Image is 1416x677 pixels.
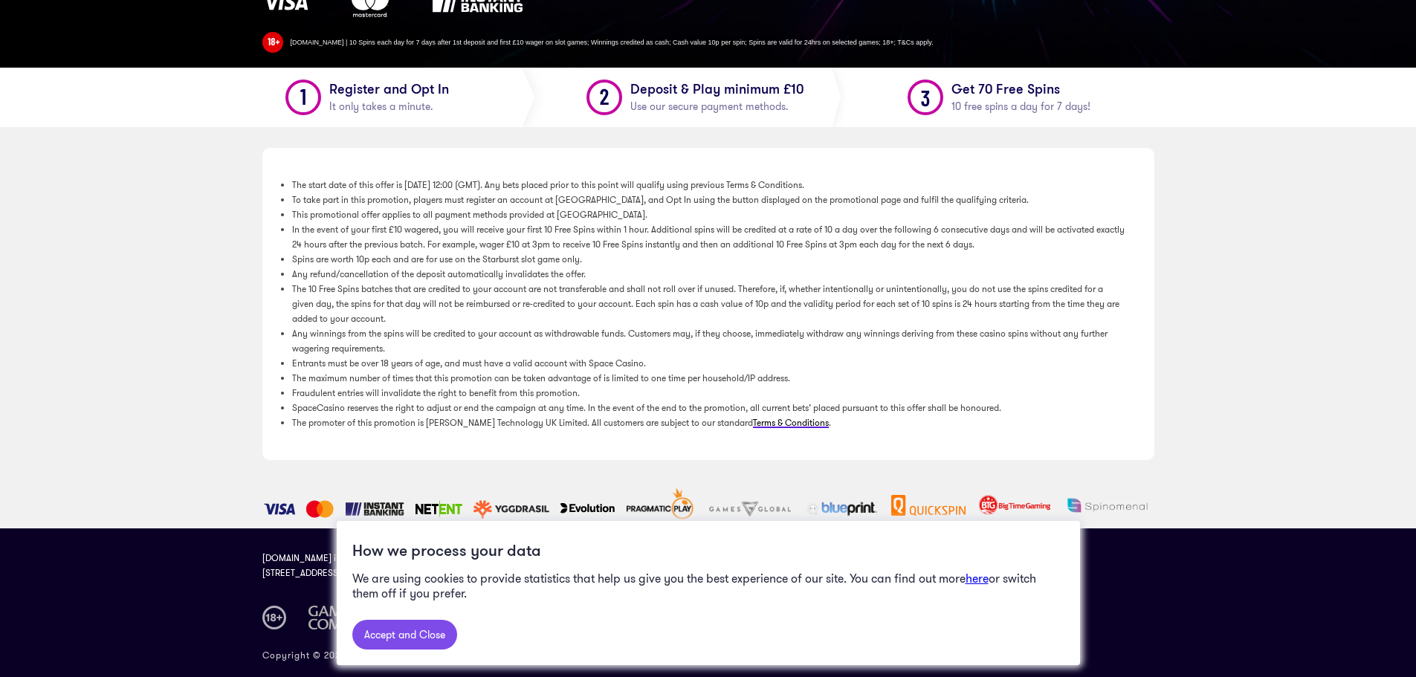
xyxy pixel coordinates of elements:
[292,371,1125,386] li: The maximum number of times that this promotion can be taken advantage of is limited to one time ...
[283,38,1154,47] div: [DOMAIN_NAME] | 10 Spins each day for 7 days after 1st deposit and first £10 wager on slot games;...
[292,178,1125,192] li: The start date of this offer is [DATE] 12:00 (GMT). Any bets placed prior to this point will qual...
[966,571,989,586] a: here
[292,415,1125,430] li: The promoter of this promotion is [PERSON_NAME] Technology UK Limited. All customers are subject ...
[623,80,830,115] h1: Deposit & Play minimum £10
[308,606,399,629] img: Gambling Commission
[292,252,1125,267] li: Spins are worth 10p each and are for use on the Starburst slot game only.
[352,571,1064,600] p: We are using cookies to provide statistics that help us give you the best experience of our site....
[630,97,789,115] span: Use our secure payment methods.
[292,192,1125,207] li: To take part in this promotion, players must register an account at [GEOGRAPHIC_DATA], and Opt In...
[262,32,283,53] img: 18 Plus
[292,326,1125,356] li: Any winnings from the spins will be credited to your account as withdrawable funds. Customers may...
[329,97,433,115] span: It only takes a minute.
[292,207,1125,222] li: This promotional offer applies to all payment methods provided at [GEOGRAPHIC_DATA].
[292,401,1125,415] li: SpaceCasino reserves the right to adjust or end the campaign at any time. In the event of the end...
[322,80,520,115] h1: Register and Opt In
[753,417,829,428] a: Terms & Conditions
[292,282,1125,326] li: The 10 Free Spins batches that are credited to your account are not transferable and shall not ro...
[951,97,1090,115] span: 10 free spins a day for 7 days!
[352,620,457,650] a: Accept and Close
[907,80,944,115] img: Step 3
[262,551,1154,580] p: [DOMAIN_NAME] is owned and operated by [PERSON_NAME] Technology UK Limited, a company incorporate...
[285,80,322,115] img: Step 1
[292,386,1125,401] li: Fraudulent entries will invalidate the right to benefit from this promotion.
[830,68,853,127] img: Divider
[520,68,552,127] img: Divider
[944,80,1154,115] h1: Get 70 Free Spins
[262,606,286,629] img: 18+
[292,222,1125,252] li: In the event of your first £10 wagered, you will receive your first 10 Free Spins within 1 hour. ...
[292,356,1125,371] li: Entrants must be over 18 years of age, and must have a valid account with Space Casino.
[262,650,346,661] h1: Copyright © 2022
[352,537,541,563] h2: How we process your data
[586,80,623,115] img: Step 2
[292,267,1125,282] li: Any refund/cancellation of the deposit automatically invalidates the offer.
